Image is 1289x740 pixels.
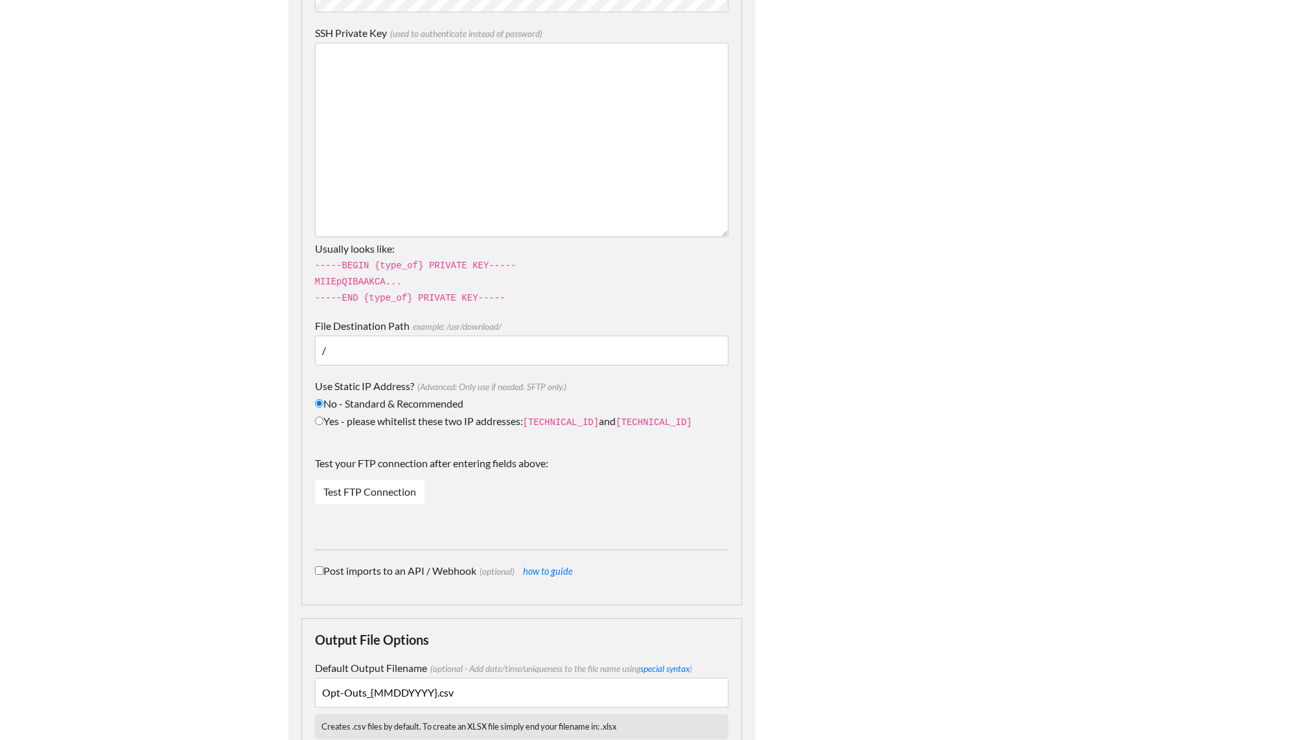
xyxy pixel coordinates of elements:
span: (optional) [476,566,515,577]
label: Default Output Filename [315,660,728,676]
span: (used to authenticate instead of password) [387,29,542,39]
code: [TECHNICAL_ID] [616,417,692,428]
label: No - Standard & Recommended [315,396,728,411]
label: File Destination Path [315,318,728,334]
input: Yes - please whitelist these two IP addresses:[TECHNICAL_ID]and[TECHNICAL_ID] [315,417,323,425]
span: example: /usr/download/ [410,321,502,332]
span: (Advanced: Only use if needed. SFTP only.) [414,382,566,392]
label: Test your FTP connection after entering fields above: [315,456,728,478]
code: -----BEGIN {type_of} PRIVATE KEY----- MIIEpQIBAAKCA... -----END {type_of} PRIVATE KEY----- [315,260,517,303]
input: No - Standard & Recommended [315,399,323,408]
input: example filename: leads_from_hubspot_{MMDDYYYY} [315,678,728,708]
input: Post imports to an API / Webhook(optional) how to guide [315,566,323,575]
h4: Output File Options [315,632,728,647]
iframe: Drift Widget Chat Controller [1224,675,1273,724]
label: Use Static IP Address? [315,378,728,394]
a: how to guide [523,566,573,577]
a: special syntax [640,664,690,674]
label: Yes - please whitelist these two IP addresses: and [315,413,728,430]
span: (optional - Add date/time/uniqueness to the file name using ) [427,664,692,674]
a: Test FTP Connection [315,480,424,504]
label: Post imports to an API / Webhook [315,563,728,579]
label: SSH Private Key [315,25,728,41]
code: [TECHNICAL_ID] [523,417,599,428]
p: Creates .csv files by default. To create an XLSX file simply end your filename in: .xlsx [315,714,728,739]
p: Usually looks like: [315,241,728,305]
